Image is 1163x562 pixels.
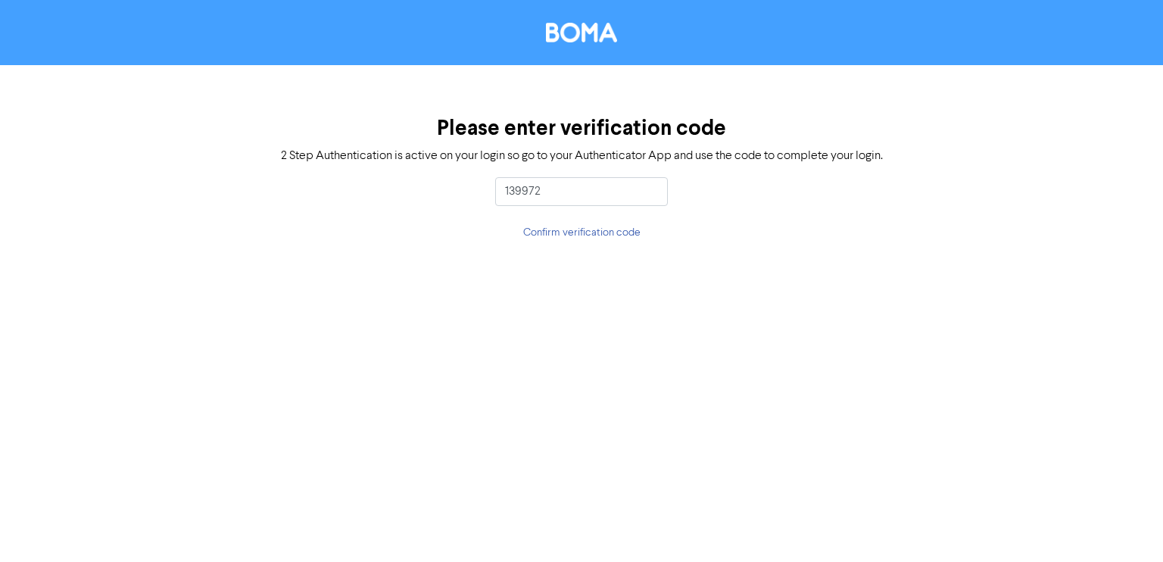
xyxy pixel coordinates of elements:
[1087,489,1163,562] iframe: Chat Widget
[522,224,641,242] button: Confirm verification code
[546,23,617,42] img: BOMA Logo
[281,147,883,165] div: 2 Step Authentication is active on your login so go to your Authenticator App and use the code to...
[437,116,726,142] h3: Please enter verification code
